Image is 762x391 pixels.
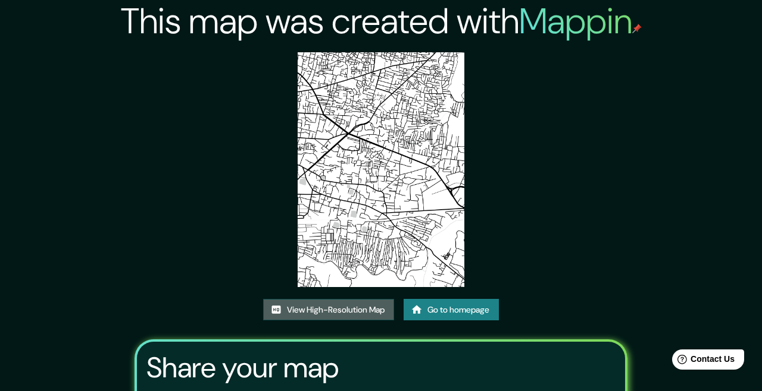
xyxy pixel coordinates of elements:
[404,299,499,321] a: Go to homepage
[146,351,339,384] h3: Share your map
[298,52,464,287] img: created-map
[263,299,394,321] a: View High-Resolution Map
[632,24,642,33] img: mappin-pin
[656,345,749,378] iframe: Help widget launcher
